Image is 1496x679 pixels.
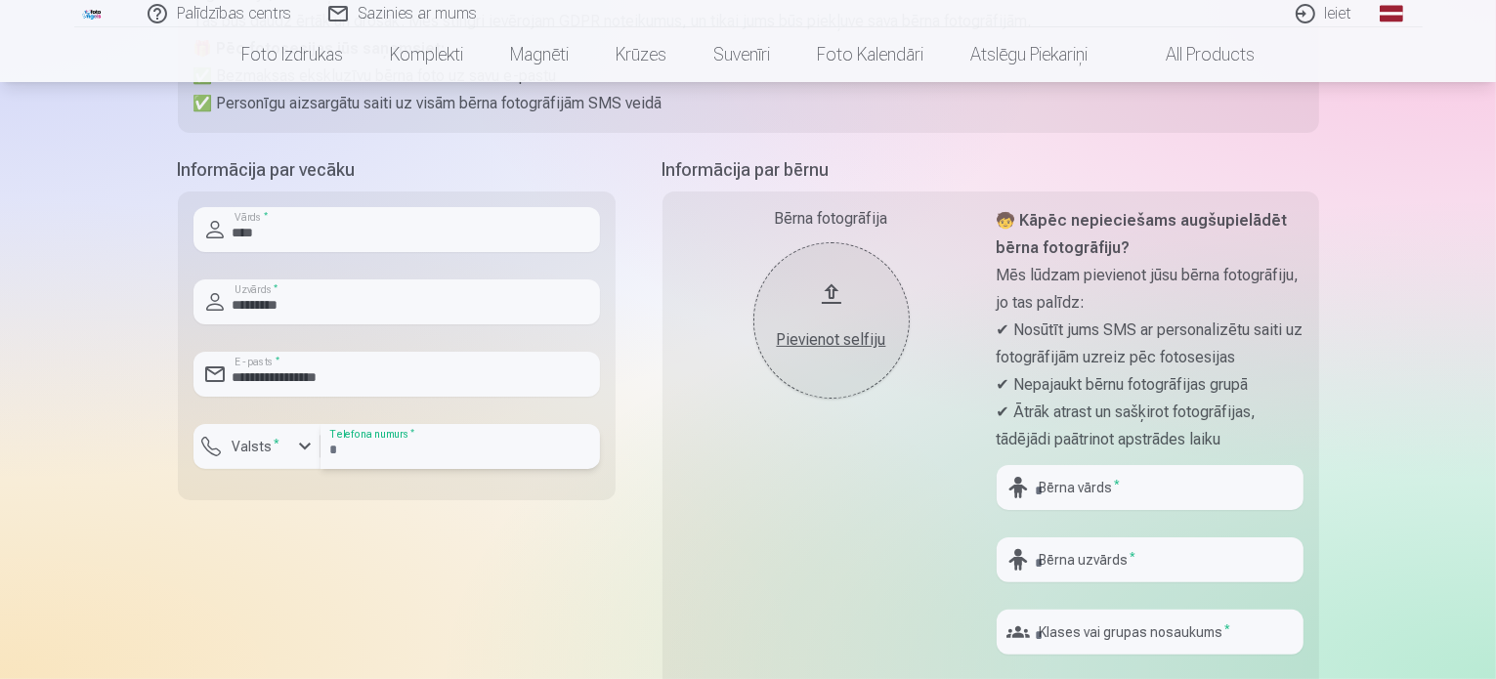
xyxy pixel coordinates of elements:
a: Suvenīri [690,27,793,82]
a: Foto kalendāri [793,27,947,82]
img: /fa1 [82,8,104,20]
a: Krūzes [592,27,690,82]
a: Magnēti [487,27,592,82]
div: Pievienot selfiju [773,328,890,352]
button: Pievienot selfiju [753,242,910,399]
p: ✅ Personīgu aizsargātu saiti uz visām bērna fotogrāfijām SMS veidā [193,90,1304,117]
h5: Informācija par bērnu [663,156,1319,184]
label: Valsts [225,437,288,456]
p: ✔ Nosūtīt jums SMS ar personalizētu saiti uz fotogrāfijām uzreiz pēc fotosesijas [997,317,1304,371]
a: Atslēgu piekariņi [947,27,1111,82]
p: ✔ Nepajaukt bērnu fotogrāfijas grupā [997,371,1304,399]
a: Komplekti [366,27,487,82]
a: All products [1111,27,1278,82]
div: Bērna fotogrāfija [678,207,985,231]
strong: 🧒 Kāpēc nepieciešams augšupielādēt bērna fotogrāfiju? [997,211,1288,257]
p: Mēs lūdzam pievienot jūsu bērna fotogrāfiju, jo tas palīdz: [997,262,1304,317]
a: Foto izdrukas [218,27,366,82]
h5: Informācija par vecāku [178,156,616,184]
button: Valsts* [193,424,321,469]
p: ✔ Ātrāk atrast un sašķirot fotogrāfijas, tādējādi paātrinot apstrādes laiku [997,399,1304,453]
